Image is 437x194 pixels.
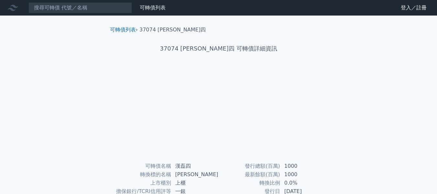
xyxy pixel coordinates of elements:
li: 37074 [PERSON_NAME]四 [139,26,206,34]
h1: 37074 [PERSON_NAME]四 可轉債詳細資訊 [105,44,333,53]
td: 漢磊四 [171,162,219,170]
a: 登入／註冊 [396,3,432,13]
td: 上市櫃別 [113,179,171,187]
td: 最新餘額(百萬) [219,170,280,179]
td: 1000 [280,162,325,170]
td: [PERSON_NAME] [171,170,219,179]
td: 轉換標的名稱 [113,170,171,179]
td: 0.0% [280,179,325,187]
a: 可轉債列表 [110,27,136,33]
input: 搜尋可轉債 代號／名稱 [28,2,132,13]
td: 1000 [280,170,325,179]
li: › [110,26,138,34]
td: 發行總額(百萬) [219,162,280,170]
td: 轉換比例 [219,179,280,187]
td: 可轉債名稱 [113,162,171,170]
td: 上櫃 [171,179,219,187]
a: 可轉債列表 [140,5,166,11]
